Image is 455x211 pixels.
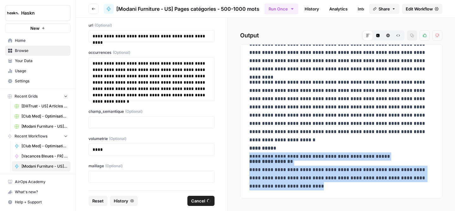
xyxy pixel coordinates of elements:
button: Reset [88,196,107,206]
a: [Modani Furniture - US] Pages catégories - 500-1000 mots Grid [12,121,70,131]
button: History [110,196,138,206]
span: Browse [15,48,68,54]
a: [Vacances Bleues - FR] Pages refonte sites hôtels - [GEOGRAPHIC_DATA] [12,151,70,161]
a: [DiliTrust - US] Articles de blog 700-1000 mots Grid [12,101,70,111]
a: History [301,4,323,14]
a: Edit Workflow [402,4,442,14]
a: Browse [5,46,70,56]
span: [Modani Furniture - US] Pages catégories - 500-1000 mots Grid [21,124,68,129]
a: Your Data [5,56,70,66]
img: Haskn Logo [7,7,19,19]
span: AirOps Academy [15,179,68,185]
label: champ_semantique [88,109,215,114]
span: Cancel [191,198,205,204]
label: maillage [88,163,215,169]
div: What's new? [5,187,70,197]
button: New [5,23,70,33]
span: Edit Workflow [406,6,433,12]
a: Home [5,35,70,46]
span: Recent Grids [15,93,38,99]
span: [DiliTrust - US] Articles de blog 700-1000 mots Grid [21,103,68,109]
span: [Vacances Bleues - FR] Pages refonte sites hôtels - [GEOGRAPHIC_DATA] [21,153,68,159]
span: Your Data [15,58,68,64]
span: [Modani Furniture - US] Pages catégories - 500-1000 mots [116,5,259,13]
span: (Optional) [125,109,143,114]
a: [Club Med] - Optimisation + FAQ Grid [12,111,70,121]
span: Settings [15,78,68,84]
span: Home [15,38,68,43]
span: Usage [15,68,68,74]
span: [Modani Furniture - US] Pages catégories - 500-1000 mots [21,163,68,169]
span: New [30,25,39,31]
a: Integrate [354,4,380,14]
span: [Club Med] - Optimisation + FAQ Grid [21,113,68,119]
label: url [88,22,215,28]
span: Reset [92,198,104,204]
button: Workspace: Haskn [5,5,70,21]
span: (Optional) [113,50,130,55]
button: Recent Workflows [5,131,70,141]
button: Run Once [264,3,298,14]
span: [Club Med] - Optimisation + FAQ [21,143,68,149]
span: (Optional) [109,136,126,142]
button: Share [369,4,399,14]
span: History [114,198,128,204]
span: Share [379,6,390,12]
button: Help + Support [5,197,70,207]
a: AirOps Academy [5,177,70,187]
span: (Optional) [105,163,123,169]
button: What's new? [5,187,70,197]
span: Haskn [21,10,59,16]
h2: Output [240,30,442,41]
button: Cancel [187,196,215,206]
button: Recent Grids [5,92,70,101]
span: Recent Workflows [15,133,47,139]
a: [Modani Furniture - US] Pages catégories - 500-1000 mots [104,4,259,14]
a: Usage [5,66,70,76]
label: volumetrie [88,136,215,142]
label: occurrences [88,50,215,55]
span: (Optional) [94,22,112,28]
a: [Modani Furniture - US] Pages catégories - 500-1000 mots [12,161,70,171]
a: Analytics [325,4,351,14]
a: Settings [5,76,70,86]
a: [Club Med] - Optimisation + FAQ [12,141,70,151]
span: Help + Support [15,199,68,205]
